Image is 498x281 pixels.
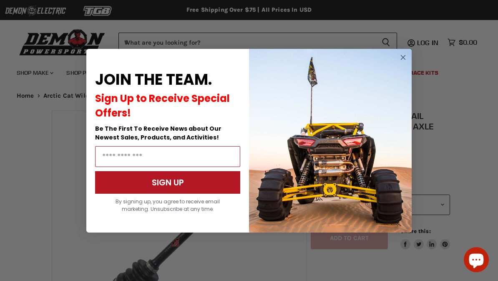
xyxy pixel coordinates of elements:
span: Be The First To Receive News about Our Newest Sales, Products, and Activities! [95,124,221,142]
input: Email Address [95,146,240,167]
button: Close dialog [398,52,408,63]
span: Sign Up to Receive Special Offers! [95,91,230,120]
inbox-online-store-chat: Shopify online store chat [461,247,491,274]
img: a9095488-b6e7-41ba-879d-588abfab540b.jpeg [249,49,412,233]
span: JOIN THE TEAM. [95,69,212,90]
span: By signing up, you agree to receive email marketing. Unsubscribe at any time. [116,198,220,213]
button: SIGN UP [95,171,240,194]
